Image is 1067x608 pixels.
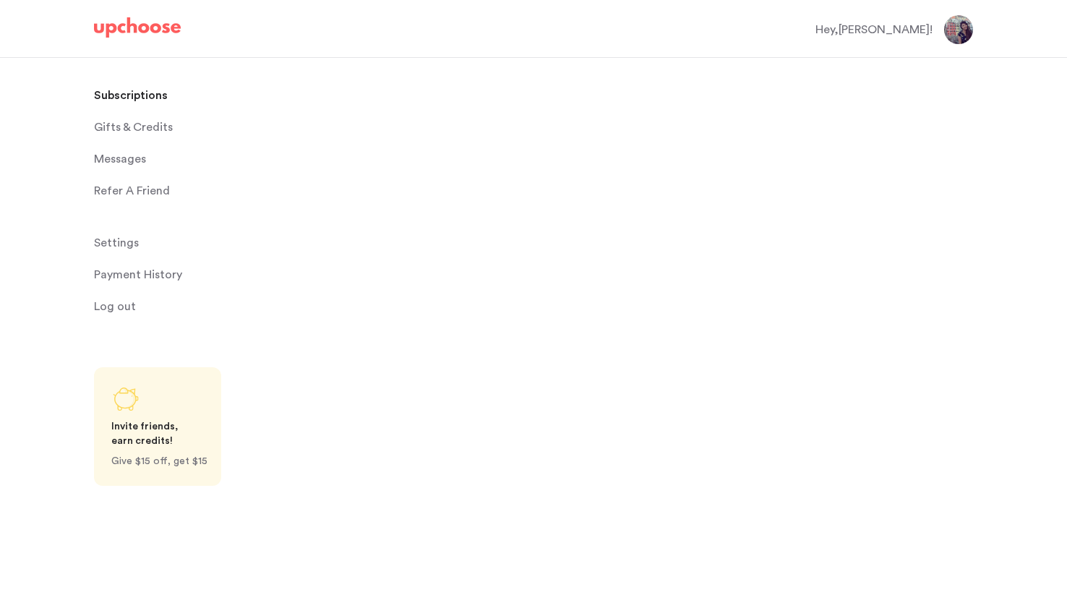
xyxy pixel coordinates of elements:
[94,17,181,44] a: UpChoose
[94,81,302,110] a: Subscriptions
[94,17,181,38] img: UpChoose
[94,145,302,174] a: Messages
[94,260,182,289] p: Payment History
[94,113,173,142] span: Gifts & Credits
[94,367,221,486] a: Share UpChoose
[94,176,302,205] a: Refer A Friend
[94,228,139,257] span: Settings
[94,81,168,110] p: Subscriptions
[94,145,146,174] span: Messages
[94,176,170,205] p: Refer A Friend
[94,228,302,257] a: Settings
[94,292,302,321] a: Log out
[94,113,302,142] a: Gifts & Credits
[815,21,933,38] div: Hey, [PERSON_NAME] !
[94,292,136,321] span: Log out
[94,260,302,289] a: Payment History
